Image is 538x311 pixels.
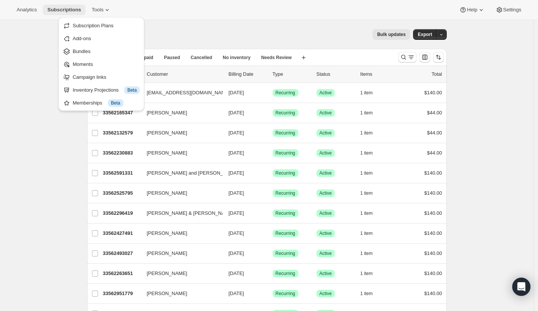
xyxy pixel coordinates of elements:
[503,7,521,13] span: Settings
[320,291,332,297] span: Active
[142,207,218,219] button: [PERSON_NAME] & [PERSON_NAME]
[103,70,442,78] div: IDCustomerBilling DateTypeStatusItemsTotal
[360,168,381,178] button: 1 item
[455,5,489,15] button: Help
[103,128,442,138] div: 33562132579[PERSON_NAME][DATE]SuccessRecurringSuccessActive1 item$44.00
[360,150,373,156] span: 1 item
[103,209,141,217] p: 33562296419
[320,150,332,156] span: Active
[398,52,416,63] button: Search and filter results
[273,70,310,78] div: Type
[467,7,477,13] span: Help
[317,70,354,78] p: Status
[142,107,218,119] button: [PERSON_NAME]
[229,90,244,95] span: [DATE]
[103,290,141,297] p: 33562951779
[360,228,381,239] button: 1 item
[276,90,295,96] span: Recurring
[320,230,332,236] span: Active
[360,288,381,299] button: 1 item
[360,170,373,176] span: 1 item
[419,52,430,63] button: Customize table column order and visibility
[103,168,442,178] div: 33562591331[PERSON_NAME] and [PERSON_NAME][DATE]SuccessRecurringSuccessActive1 item$140.00
[103,228,442,239] div: 33562427491[PERSON_NAME][DATE]SuccessRecurringSuccessActive1 item$140.00
[103,129,141,137] p: 33562132579
[424,250,442,256] span: $140.00
[147,109,187,117] span: [PERSON_NAME]
[127,87,137,93] span: Beta
[229,150,244,156] span: [DATE]
[61,97,142,109] button: Memberships
[61,84,142,96] button: Inventory Projections
[61,71,142,83] button: Campaign links
[360,270,373,277] span: 1 item
[73,86,140,94] div: Inventory Projections
[276,190,295,196] span: Recurring
[418,31,432,38] span: Export
[103,250,141,257] p: 33562493027
[229,210,244,216] span: [DATE]
[223,55,250,61] span: No inventory
[229,70,267,78] p: Billing Date
[147,70,223,78] p: Customer
[142,267,218,280] button: [PERSON_NAME]
[360,268,381,279] button: 1 item
[147,169,239,177] span: [PERSON_NAME] and [PERSON_NAME]
[320,190,332,196] span: Active
[147,89,230,97] span: [EMAIL_ADDRESS][DOMAIN_NAME]
[142,167,218,179] button: [PERSON_NAME] and [PERSON_NAME]
[47,7,81,13] span: Subscriptions
[276,291,295,297] span: Recurring
[373,29,410,40] button: Bulk updates
[103,189,141,197] p: 33562525795
[229,130,244,136] span: [DATE]
[147,270,187,277] span: [PERSON_NAME]
[73,23,114,28] span: Subscription Plans
[427,130,442,136] span: $44.00
[424,270,442,276] span: $140.00
[276,270,295,277] span: Recurring
[512,278,530,296] div: Open Intercom Messenger
[360,208,381,219] button: 1 item
[229,190,244,196] span: [DATE]
[261,55,292,61] span: Needs Review
[103,108,442,118] div: 33562165347[PERSON_NAME][DATE]SuccessRecurringSuccessActive1 item$44.00
[103,288,442,299] div: 33562951779[PERSON_NAME][DATE]SuccessRecurringSuccessActive1 item$140.00
[276,150,295,156] span: Recurring
[320,210,332,216] span: Active
[164,55,180,61] span: Paused
[427,110,442,116] span: $44.00
[360,210,373,216] span: 1 item
[229,250,244,256] span: [DATE]
[320,170,332,176] span: Active
[103,268,442,279] div: 33562263651[PERSON_NAME][DATE]SuccessRecurringSuccessActive1 item$140.00
[360,108,381,118] button: 1 item
[491,5,526,15] button: Settings
[360,128,381,138] button: 1 item
[103,88,442,98] div: 33562656867[EMAIL_ADDRESS][DOMAIN_NAME][DATE]SuccessRecurringSuccessActive1 item$140.00
[360,230,373,236] span: 1 item
[320,270,332,277] span: Active
[320,90,332,96] span: Active
[103,188,442,198] div: 33562525795[PERSON_NAME][DATE]SuccessRecurringSuccessActive1 item$140.00
[229,291,244,296] span: [DATE]
[276,210,295,216] span: Recurring
[360,90,373,96] span: 1 item
[433,52,444,63] button: Sort the results
[424,291,442,296] span: $140.00
[147,149,187,157] span: [PERSON_NAME]
[229,270,244,276] span: [DATE]
[147,129,187,137] span: [PERSON_NAME]
[424,90,442,95] span: $140.00
[61,32,142,44] button: Add-ons
[61,45,142,57] button: Bundles
[320,130,332,136] span: Active
[142,247,218,259] button: [PERSON_NAME]
[377,31,405,38] span: Bulk updates
[73,99,140,107] div: Memberships
[73,48,90,54] span: Bundles
[142,227,218,239] button: [PERSON_NAME]
[73,36,91,41] span: Add-ons
[360,70,398,78] div: Items
[424,230,442,236] span: $140.00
